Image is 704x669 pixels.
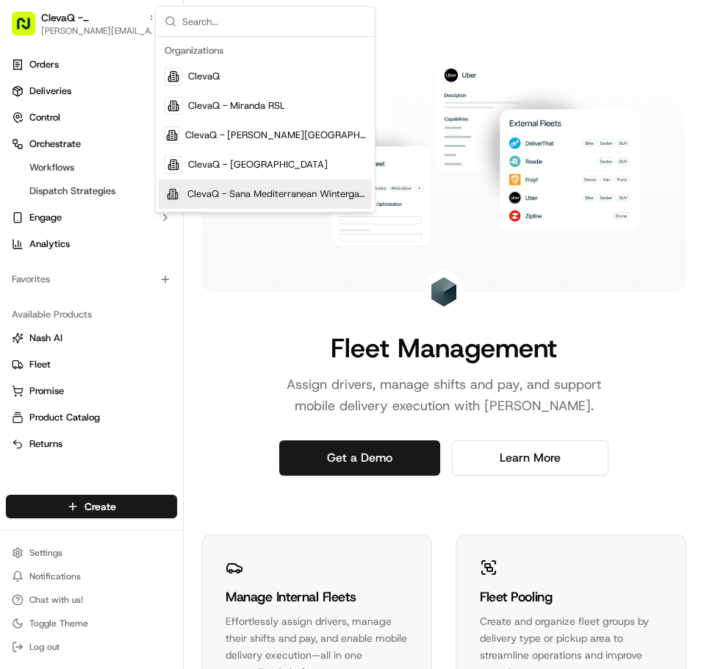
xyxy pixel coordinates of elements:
[6,353,177,376] button: Fleet
[29,358,51,371] span: Fleet
[248,47,639,245] img: Landing Page Image
[250,145,267,162] button: Start new chat
[29,58,59,71] span: Orders
[85,499,116,514] span: Create
[6,590,177,610] button: Chat with us!
[6,232,177,256] a: Analytics
[29,641,60,653] span: Log out
[29,384,64,398] span: Promise
[104,248,178,260] a: Powered byPylon
[29,161,74,174] span: Workflows
[9,207,118,234] a: 📗Knowledge Base
[139,213,236,228] span: API Documentation
[6,566,177,587] button: Notifications
[24,157,159,178] a: Workflows
[6,53,177,76] a: Orders
[124,215,136,226] div: 💻
[6,406,177,429] button: Product Catalog
[188,70,220,83] span: ClevaQ
[256,374,632,418] p: Assign drivers, manage shifts and pay, and support mobile delivery execution with [PERSON_NAME].
[29,332,62,345] span: Nash AI
[41,25,159,37] button: [PERSON_NAME][EMAIL_ADDRESS][DOMAIN_NAME]
[185,129,366,142] span: ClevaQ - [PERSON_NAME][GEOGRAPHIC_DATA]
[6,6,152,41] button: ClevaQ - [GEOGRAPHIC_DATA][PERSON_NAME][EMAIL_ADDRESS][DOMAIN_NAME]
[6,326,177,350] button: Nash AI
[480,587,662,607] div: Fleet Pooling
[226,587,408,607] div: Manage Internal Fleets
[6,106,177,129] button: Control
[6,495,177,518] button: Create
[15,140,41,167] img: 1736555255976-a54dd68f-1ca7-489b-9aae-adbdc363a1c4
[118,207,242,234] a: 💻API Documentation
[6,637,177,657] button: Log out
[38,95,265,110] input: Got a question? Start typing here...
[159,40,372,62] div: Organizations
[29,85,71,98] span: Deliveries
[188,158,328,171] span: ClevaQ - [GEOGRAPHIC_DATA]
[50,155,186,167] div: We're available if you need us!
[279,440,440,476] a: Get a Demo
[29,111,60,124] span: Control
[6,206,177,229] button: Engage
[6,613,177,634] button: Toggle Theme
[15,59,267,82] p: Welcome 👋
[6,432,177,456] button: Returns
[29,213,112,228] span: Knowledge Base
[29,237,70,251] span: Analytics
[12,358,171,371] a: Fleet
[15,15,44,44] img: Nash
[12,411,171,424] a: Product Catalog
[12,384,171,398] a: Promise
[15,215,26,226] div: 📗
[6,79,177,103] a: Deliveries
[29,137,81,151] span: Orchestrate
[429,277,459,307] img: Landing Page Icon
[452,440,608,476] a: Learn More
[146,249,178,260] span: Pylon
[188,99,285,112] span: ClevaQ - Miranda RSL
[29,547,62,559] span: Settings
[29,185,115,198] span: Dispatch Strategies
[12,437,171,451] a: Returns
[12,332,171,345] a: Nash AI
[6,132,177,156] button: Orchestrate
[6,303,177,326] div: Available Products
[24,181,159,201] a: Dispatch Strategies
[41,10,143,25] button: ClevaQ - [GEOGRAPHIC_DATA]
[29,437,62,451] span: Returns
[29,618,88,629] span: Toggle Theme
[29,570,81,582] span: Notifications
[6,379,177,403] button: Promise
[29,211,62,224] span: Engage
[6,268,177,291] div: Favorites
[156,37,375,212] div: Suggestions
[182,7,366,36] input: Search...
[6,543,177,563] button: Settings
[331,333,557,362] h1: Fleet Management
[187,187,366,201] span: ClevaQ - Sana Mediterranean Wintergarden
[29,411,100,424] span: Product Catalog
[50,140,241,155] div: Start new chat
[29,594,83,606] span: Chat with us!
